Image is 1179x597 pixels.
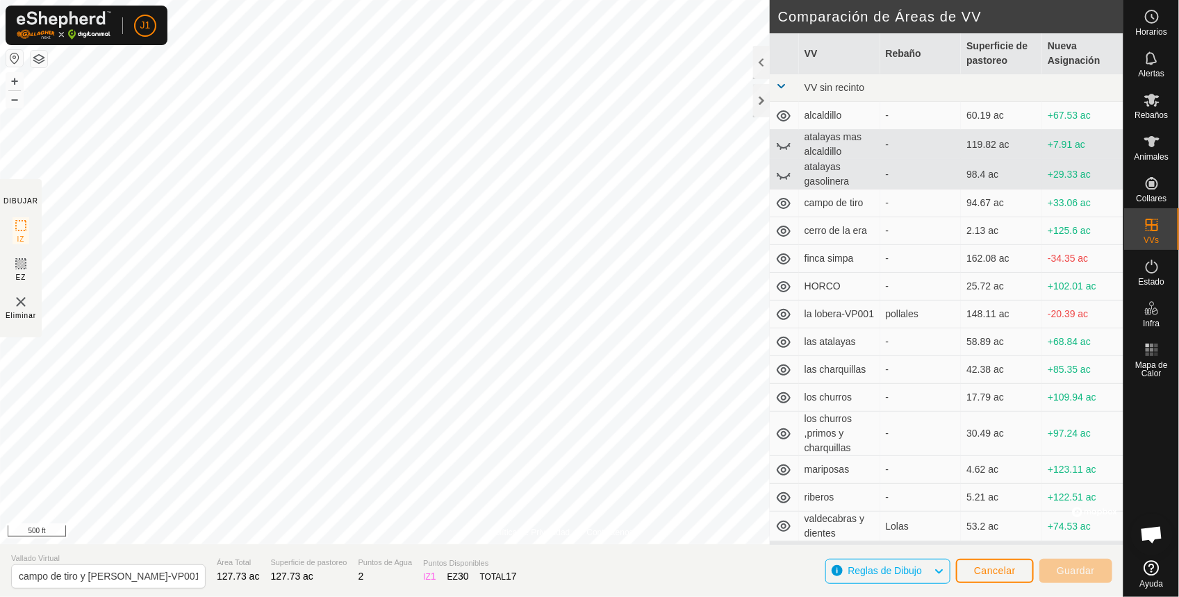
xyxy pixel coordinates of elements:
[271,557,347,569] span: Superficie de pastoreo
[886,196,956,210] div: -
[1144,236,1159,244] span: VVs
[961,356,1042,384] td: 42.38 ac
[961,102,1042,130] td: 60.19 ac
[886,519,956,534] div: Lolas
[1135,153,1169,161] span: Animales
[886,335,956,349] div: -
[458,571,469,582] span: 30
[799,301,880,328] td: la lobera-VP001
[799,217,880,245] td: cerro de la era
[1136,28,1167,36] span: Horarios
[886,462,956,477] div: -
[1140,580,1164,588] span: Ayuda
[886,307,956,321] div: pollales
[805,82,864,93] span: VV sin recinto
[423,557,517,569] span: Puntos Disponibles
[956,559,1034,583] button: Cancelar
[1042,245,1123,273] td: -34.35 ac
[961,217,1042,245] td: 2.13 ac
[506,571,517,582] span: 17
[1139,69,1164,78] span: Alertas
[6,73,23,90] button: +
[1124,555,1179,594] a: Ayuda
[490,526,570,539] a: Política de Privacidad
[778,8,1123,25] h2: Comparación de Áreas de VV
[886,167,956,182] div: -
[799,484,880,512] td: riberos
[358,557,413,569] span: Puntos de Agua
[799,384,880,412] td: los churros
[961,33,1042,74] th: Superficie de pastoreo
[799,456,880,484] td: mariposas
[799,273,880,301] td: HORCO
[11,553,206,564] span: Vallado Virtual
[1039,559,1112,583] button: Guardar
[6,50,23,67] button: Restablecer Mapa
[17,11,111,40] img: Logo Gallagher
[799,356,880,384] td: las charquillas
[1143,319,1160,328] span: Infra
[799,102,880,130] td: alcaldillo
[961,456,1042,484] td: 4.62 ac
[1042,301,1123,328] td: -20.39 ac
[16,272,26,283] span: EZ
[799,33,880,74] th: VV
[140,18,151,33] span: J1
[961,512,1042,541] td: 53.2 ac
[1136,194,1166,203] span: Collares
[358,571,364,582] span: 2
[961,130,1042,160] td: 119.82 ac
[961,484,1042,512] td: 5.21 ac
[17,234,25,244] span: IZ
[1057,565,1095,576] span: Guardar
[886,362,956,377] div: -
[480,569,517,584] div: TOTAL
[974,565,1016,576] span: Cancelar
[961,384,1042,412] td: 17.79 ac
[961,190,1042,217] td: 94.67 ac
[961,301,1042,328] td: 148.11 ac
[6,310,36,321] span: Eliminar
[1042,356,1123,384] td: +85.35 ac
[217,557,260,569] span: Área Total
[13,294,29,310] img: VV
[587,526,634,539] a: Contáctenos
[6,91,23,108] button: –
[961,245,1042,273] td: 162.08 ac
[1042,384,1123,412] td: +109.94 ac
[886,137,956,152] div: -
[961,412,1042,456] td: 30.49 ac
[1042,484,1123,512] td: +122.51 ac
[3,196,38,206] div: DIBUJAR
[431,571,436,582] span: 1
[886,108,956,123] div: -
[961,273,1042,301] td: 25.72 ac
[1042,512,1123,541] td: +74.53 ac
[886,390,956,405] div: -
[848,565,923,576] span: Reglas de Dibujo
[1042,33,1123,74] th: Nueva Asignación
[1128,361,1176,378] span: Mapa de Calor
[886,224,956,238] div: -
[799,328,880,356] td: las atalayas
[886,426,956,441] div: -
[1042,217,1123,245] td: +125.6 ac
[1042,102,1123,130] td: +67.53 ac
[447,569,469,584] div: EZ
[961,160,1042,190] td: 98.4 ac
[1042,328,1123,356] td: +68.84 ac
[799,130,880,160] td: atalayas mas alcaldillo
[961,328,1042,356] td: 58.89 ac
[1042,130,1123,160] td: +7.91 ac
[886,251,956,266] div: -
[799,190,880,217] td: campo de tiro
[423,569,436,584] div: IZ
[799,512,880,541] td: valdecabras y dientes
[799,245,880,273] td: finca simpa
[799,412,880,456] td: los churros ,primos y charquillas
[1042,412,1123,456] td: +97.24 ac
[1135,111,1168,119] span: Rebaños
[799,160,880,190] td: atalayas gasolinera
[1139,278,1164,286] span: Estado
[271,571,314,582] span: 127.73 ac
